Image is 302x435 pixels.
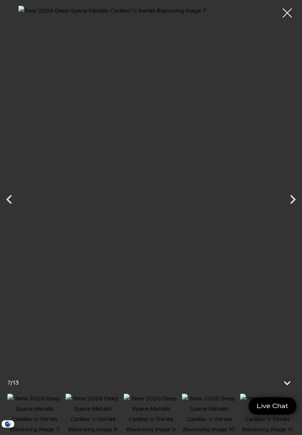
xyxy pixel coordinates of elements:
span: Live Chat [253,402,292,410]
img: New 2026 Deep Space Metallic Cadillac V-Series Blackwing image 11 [240,394,295,435]
img: New 2026 Deep Space Metallic Cadillac V-Series Blackwing image 8 [66,394,120,435]
span: 13 [13,380,19,386]
div: Next [284,187,302,212]
img: New 2026 Deep Space Metallic Cadillac V-Series Blackwing image 9 [124,394,178,435]
img: New 2026 Deep Space Metallic Cadillac V-Series Blackwing image 10 [182,394,236,435]
div: / [7,378,19,388]
a: Live Chat [249,397,296,415]
img: New 2026 Deep Space Metallic Cadillac V-Series Blackwing image 7 [18,6,284,383]
img: New 2026 Deep Space Metallic Cadillac V-Series Blackwing image 7 [7,394,62,435]
span: 7 [7,380,10,386]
